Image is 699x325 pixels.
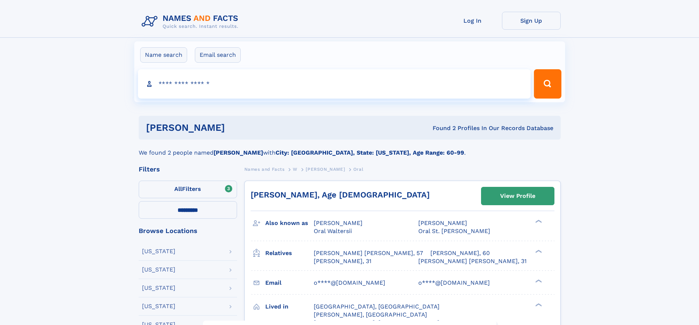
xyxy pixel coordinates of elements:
[293,167,298,172] span: W
[214,149,263,156] b: [PERSON_NAME]
[138,69,531,99] input: search input
[139,12,244,32] img: Logo Names and Facts
[139,181,237,198] label: Filters
[314,249,423,257] a: [PERSON_NAME] [PERSON_NAME], 57
[139,140,561,157] div: We found 2 people named with .
[265,247,314,259] h3: Relatives
[418,219,467,226] span: [PERSON_NAME]
[306,165,345,174] a: [PERSON_NAME]
[139,166,237,173] div: Filters
[276,149,464,156] b: City: [GEOGRAPHIC_DATA], State: [US_STATE], Age Range: 60-99
[314,311,427,318] span: [PERSON_NAME], [GEOGRAPHIC_DATA]
[534,249,542,254] div: ❯
[443,12,502,30] a: Log In
[139,228,237,234] div: Browse Locations
[502,12,561,30] a: Sign Up
[534,278,542,283] div: ❯
[418,257,527,265] a: [PERSON_NAME] [PERSON_NAME], 31
[142,267,175,273] div: [US_STATE]
[195,47,241,63] label: Email search
[251,190,430,199] a: [PERSON_NAME], Age [DEMOGRAPHIC_DATA]
[293,165,298,174] a: W
[481,187,554,205] a: View Profile
[244,165,285,174] a: Names and Facts
[534,69,561,99] button: Search Button
[430,249,490,257] a: [PERSON_NAME], 60
[353,167,363,172] span: Oral
[418,228,490,234] span: Oral St. [PERSON_NAME]
[500,188,535,204] div: View Profile
[265,217,314,229] h3: Also known as
[265,300,314,313] h3: Lived in
[534,219,542,224] div: ❯
[329,124,553,132] div: Found 2 Profiles In Our Records Database
[314,303,440,310] span: [GEOGRAPHIC_DATA], [GEOGRAPHIC_DATA]
[314,228,352,234] span: Oral Waltersii
[265,277,314,289] h3: Email
[142,285,175,291] div: [US_STATE]
[142,303,175,309] div: [US_STATE]
[314,219,363,226] span: [PERSON_NAME]
[140,47,187,63] label: Name search
[142,248,175,254] div: [US_STATE]
[146,123,329,132] h1: [PERSON_NAME]
[174,185,182,192] span: All
[314,257,371,265] a: [PERSON_NAME], 31
[306,167,345,172] span: [PERSON_NAME]
[534,302,542,307] div: ❯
